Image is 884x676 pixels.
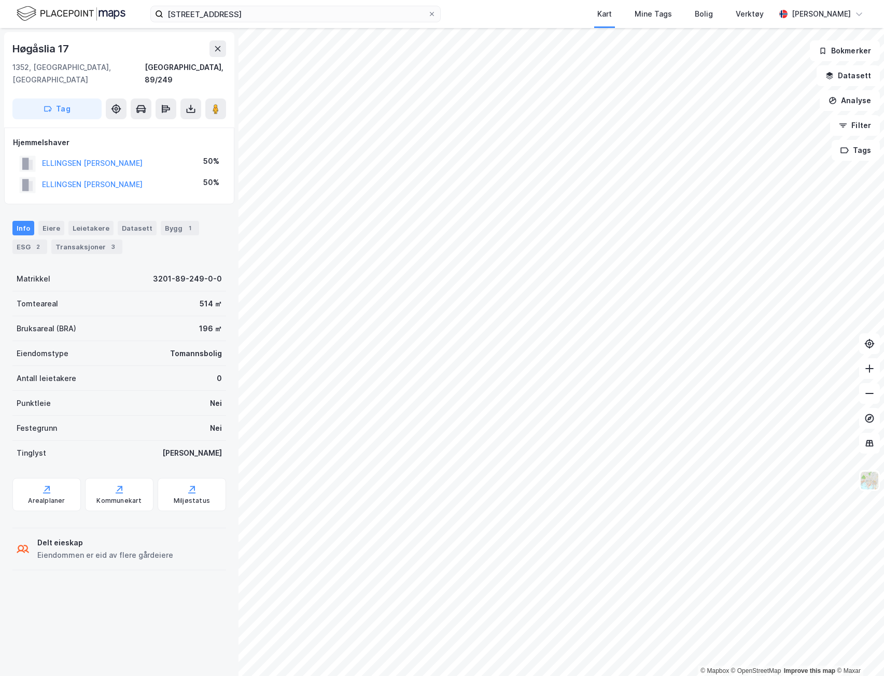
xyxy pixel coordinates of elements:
[37,537,173,549] div: Delt eieskap
[597,8,612,20] div: Kart
[28,497,65,505] div: Arealplaner
[784,667,835,674] a: Improve this map
[210,397,222,410] div: Nei
[12,40,71,57] div: Høgåslia 17
[153,273,222,285] div: 3201-89-249-0-0
[170,347,222,360] div: Tomannsbolig
[203,176,219,189] div: 50%
[17,298,58,310] div: Tomteareal
[17,273,50,285] div: Matrikkel
[832,626,884,676] div: Kontrollprogram for chat
[51,240,122,254] div: Transaksjoner
[118,221,157,235] div: Datasett
[17,422,57,434] div: Festegrunn
[200,298,222,310] div: 514 ㎡
[810,40,880,61] button: Bokmerker
[12,61,145,86] div: 1352, [GEOGRAPHIC_DATA], [GEOGRAPHIC_DATA]
[174,497,210,505] div: Miljøstatus
[210,422,222,434] div: Nei
[38,221,64,235] div: Eiere
[33,242,43,252] div: 2
[161,221,199,235] div: Bygg
[203,155,219,167] div: 50%
[145,61,226,86] div: [GEOGRAPHIC_DATA], 89/249
[96,497,142,505] div: Kommunekart
[17,397,51,410] div: Punktleie
[162,447,222,459] div: [PERSON_NAME]
[217,372,222,385] div: 0
[635,8,672,20] div: Mine Tags
[12,240,47,254] div: ESG
[185,223,195,233] div: 1
[860,471,879,490] img: Z
[736,8,764,20] div: Verktøy
[17,447,46,459] div: Tinglyst
[792,8,851,20] div: [PERSON_NAME]
[37,549,173,561] div: Eiendommen er eid av flere gårdeiere
[12,98,102,119] button: Tag
[832,626,884,676] iframe: Chat Widget
[12,221,34,235] div: Info
[830,115,880,136] button: Filter
[832,140,880,161] button: Tags
[17,372,76,385] div: Antall leietakere
[820,90,880,111] button: Analyse
[700,667,729,674] a: Mapbox
[108,242,118,252] div: 3
[163,6,428,22] input: Søk på adresse, matrikkel, gårdeiere, leietakere eller personer
[68,221,114,235] div: Leietakere
[17,5,125,23] img: logo.f888ab2527a4732fd821a326f86c7f29.svg
[817,65,880,86] button: Datasett
[199,322,222,335] div: 196 ㎡
[13,136,226,149] div: Hjemmelshaver
[695,8,713,20] div: Bolig
[17,322,76,335] div: Bruksareal (BRA)
[17,347,68,360] div: Eiendomstype
[731,667,781,674] a: OpenStreetMap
